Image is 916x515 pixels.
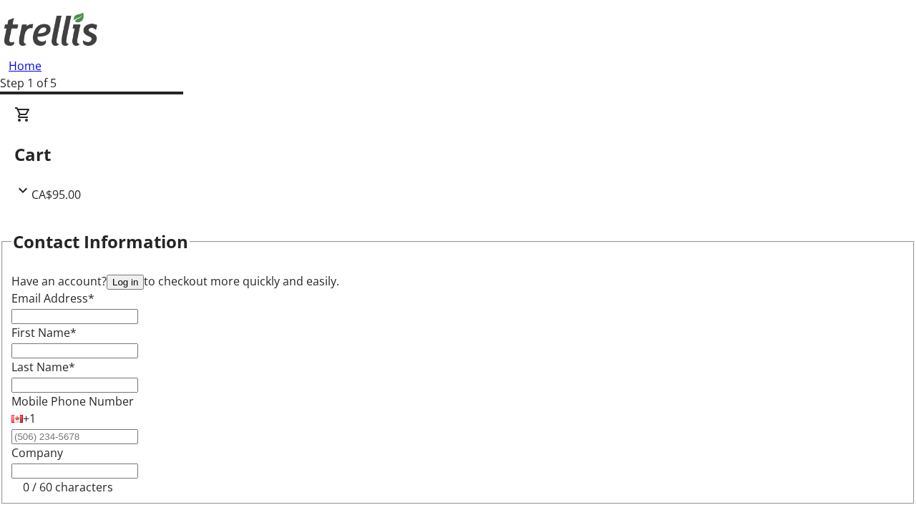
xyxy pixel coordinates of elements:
tr-character-limit: 0 / 60 characters [23,479,113,495]
button: Log in [107,275,144,290]
label: Mobile Phone Number [11,393,134,409]
input: (506) 234-5678 [11,429,138,444]
div: CartCA$95.00 [14,106,902,203]
span: CA$95.00 [31,187,81,202]
h2: Contact Information [13,229,188,255]
div: Have an account? to checkout more quickly and easily. [11,273,905,290]
h2: Cart [14,142,902,167]
label: Email Address* [11,290,94,306]
label: Company [11,445,63,461]
label: First Name* [11,325,77,340]
label: Last Name* [11,359,75,375]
